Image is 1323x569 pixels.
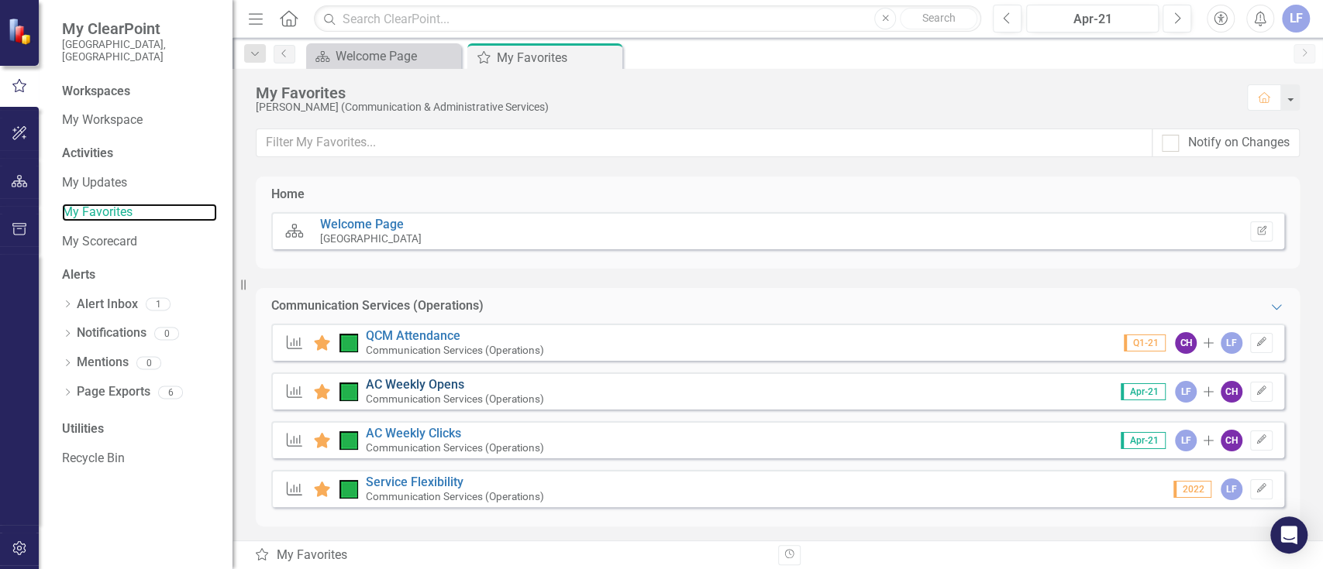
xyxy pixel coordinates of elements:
[366,441,544,454] small: Communication Services (Operations)
[62,145,217,163] div: Activities
[62,83,130,101] div: Workspaces
[1221,478,1242,500] div: LF
[1250,221,1273,242] button: Set Home Page
[1173,481,1211,498] span: 2022
[77,383,150,401] a: Page Exports
[256,84,1232,101] div: My Favorites
[256,101,1232,113] div: [PERSON_NAME] (Communication & Administrative Services)
[1270,516,1307,554] div: Open Intercom Messenger
[62,38,217,63] small: [GEOGRAPHIC_DATA], [GEOGRAPHIC_DATA]
[366,475,463,489] a: Service Flexibility
[320,232,422,245] small: [GEOGRAPHIC_DATA]
[271,297,484,315] div: Communication Services (Operations)
[1175,430,1197,451] div: LF
[62,420,217,438] div: Utilities
[1221,332,1242,354] div: LF
[77,296,138,314] a: Alert Inbox
[62,450,217,468] a: Recycle Bin
[336,46,457,66] div: Welcome Page
[1188,134,1290,152] div: Notify on Changes
[1282,5,1310,33] button: LF
[314,5,981,33] input: Search ClearPoint...
[366,392,544,405] small: Communication Services (Operations)
[1121,383,1166,400] span: Apr-21
[158,386,183,399] div: 6
[1026,5,1159,33] button: Apr-21
[497,48,618,67] div: My Favorites
[1032,10,1153,29] div: Apr-21
[1221,381,1242,403] div: CH
[256,129,1152,157] input: Filter My Favorites...
[339,431,358,450] img: On Target
[77,324,146,342] a: Notifications
[8,18,35,45] img: ClearPoint Strategy
[339,382,358,401] img: On Target
[62,233,217,251] a: My Scorecard
[1175,332,1197,354] div: CH
[1221,430,1242,451] div: CH
[271,186,305,204] div: Home
[146,298,171,311] div: 1
[320,217,404,231] a: Welcome Page
[62,266,217,284] div: Alerts
[366,426,461,440] a: AC Weekly Clicks
[1121,432,1166,449] span: Apr-21
[366,377,464,392] a: AC Weekly Opens
[136,356,161,369] div: 0
[900,8,977,29] button: Search
[62,204,217,221] a: My Favorites
[366,344,544,356] small: Communication Services (Operations)
[154,327,179,340] div: 0
[1124,334,1166,351] span: Q1-21
[62,174,217,192] a: My Updates
[254,547,766,564] div: My Favorites
[366,490,544,502] small: Communication Services (Operations)
[62,19,217,38] span: My ClearPoint
[62,111,217,129] a: My Workspace
[1175,381,1197,403] div: LF
[922,12,956,24] span: Search
[339,480,358,499] img: On Target
[366,328,460,343] a: QCM Attendance
[77,354,129,372] a: Mentions
[339,334,358,352] img: On Target
[310,46,457,66] a: Welcome Page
